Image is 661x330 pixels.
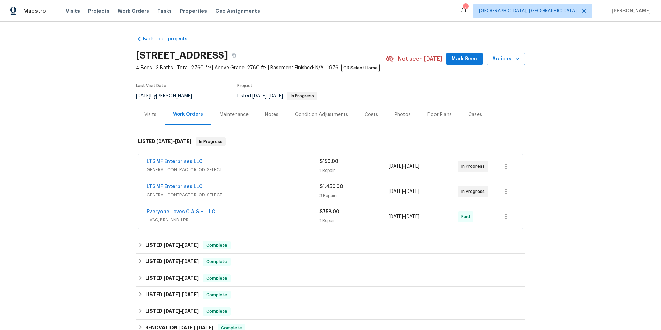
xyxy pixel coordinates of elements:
[144,111,156,118] div: Visits
[405,214,419,219] span: [DATE]
[180,8,207,14] span: Properties
[182,292,199,297] span: [DATE]
[461,188,487,195] span: In Progress
[203,275,230,282] span: Complete
[319,184,343,189] span: $1,450.00
[269,94,283,99] span: [DATE]
[164,276,199,280] span: -
[389,188,419,195] span: -
[389,213,419,220] span: -
[295,111,348,118] div: Condition Adjustments
[136,52,228,59] h2: [STREET_ADDRESS]
[398,55,442,62] span: Not seen [DATE]
[173,111,203,118] div: Work Orders
[136,64,386,71] span: 4 Beds | 3 Baths | Total: 2760 ft² | Above Grade: 2760 ft² | Basement Finished: N/A | 1976
[147,217,319,224] span: HVAC, BRN_AND_LRR
[319,192,389,199] div: 3 Repairs
[319,167,389,174] div: 1 Repair
[147,166,319,173] span: GENERAL_CONTRACTOR, OD_SELECT
[609,8,651,14] span: [PERSON_NAME]
[136,92,200,100] div: by [PERSON_NAME]
[487,53,525,65] button: Actions
[492,55,520,63] span: Actions
[203,291,230,298] span: Complete
[405,189,419,194] span: [DATE]
[196,138,225,145] span: In Progress
[136,254,525,270] div: LISTED [DATE]-[DATE]Complete
[136,35,202,42] a: Back to all projects
[319,217,389,224] div: 1 Repair
[215,8,260,14] span: Geo Assignments
[182,276,199,280] span: [DATE]
[182,259,199,264] span: [DATE]
[468,111,482,118] div: Cases
[164,276,180,280] span: [DATE]
[147,184,203,189] a: LTS MF Enterprises LLC
[145,258,199,266] h6: LISTED
[136,303,525,320] div: LISTED [DATE]-[DATE]Complete
[182,243,199,247] span: [DATE]
[138,137,191,146] h6: LISTED
[203,242,230,249] span: Complete
[319,209,339,214] span: $758.00
[395,111,411,118] div: Photos
[147,159,203,164] a: LTS MF Enterprises LLC
[136,237,525,254] div: LISTED [DATE]-[DATE]Complete
[156,139,173,144] span: [DATE]
[164,259,180,264] span: [DATE]
[147,192,319,198] span: GENERAL_CONTRACTOR, OD_SELECT
[175,139,191,144] span: [DATE]
[164,292,180,297] span: [DATE]
[66,8,80,14] span: Visits
[164,243,180,247] span: [DATE]
[203,258,230,265] span: Complete
[237,94,317,99] span: Listed
[178,325,213,330] span: -
[220,111,249,118] div: Maintenance
[136,94,150,99] span: [DATE]
[228,49,240,62] button: Copy Address
[452,55,477,63] span: Mark Seen
[178,325,195,330] span: [DATE]
[405,164,419,169] span: [DATE]
[197,325,213,330] span: [DATE]
[164,259,199,264] span: -
[461,213,473,220] span: Paid
[157,9,172,13] span: Tasks
[237,84,252,88] span: Project
[365,111,378,118] div: Costs
[182,309,199,313] span: [DATE]
[265,111,279,118] div: Notes
[23,8,46,14] span: Maestro
[118,8,149,14] span: Work Orders
[427,111,452,118] div: Floor Plans
[319,159,338,164] span: $150.00
[389,189,403,194] span: [DATE]
[164,309,199,313] span: -
[136,131,525,153] div: LISTED [DATE]-[DATE]In Progress
[136,270,525,287] div: LISTED [DATE]-[DATE]Complete
[252,94,267,99] span: [DATE]
[389,214,403,219] span: [DATE]
[461,163,487,170] span: In Progress
[389,164,403,169] span: [DATE]
[145,291,199,299] h6: LISTED
[203,308,230,315] span: Complete
[164,243,199,247] span: -
[145,241,199,249] h6: LISTED
[145,307,199,316] h6: LISTED
[341,64,380,72] span: OD Select Home
[479,8,577,14] span: [GEOGRAPHIC_DATA], [GEOGRAPHIC_DATA]
[164,292,199,297] span: -
[252,94,283,99] span: -
[463,4,468,11] div: 7
[288,94,317,98] span: In Progress
[389,163,419,170] span: -
[156,139,191,144] span: -
[88,8,109,14] span: Projects
[446,53,483,65] button: Mark Seen
[136,287,525,303] div: LISTED [DATE]-[DATE]Complete
[147,209,216,214] a: Everyone Loves C.A.S.H. LLC
[164,309,180,313] span: [DATE]
[145,274,199,282] h6: LISTED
